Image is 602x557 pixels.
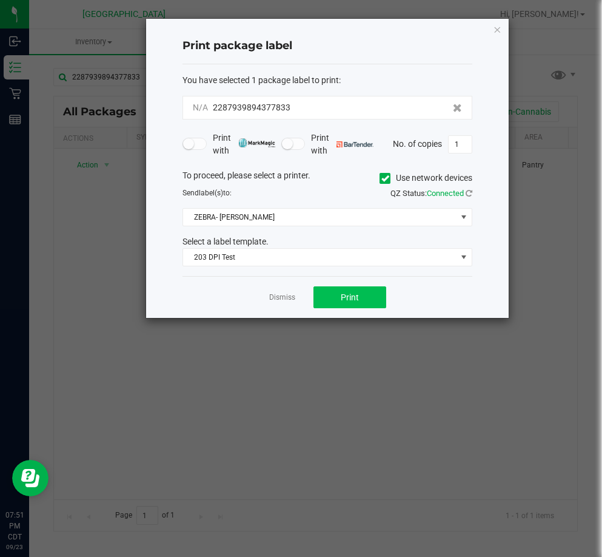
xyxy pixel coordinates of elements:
span: No. of copies [393,138,442,148]
span: You have selected 1 package label to print [182,75,339,85]
span: QZ Status: [390,189,472,198]
iframe: Resource center [12,460,48,496]
h4: Print package label [182,38,472,54]
div: Select a label template. [173,235,481,248]
div: : [182,74,472,87]
span: ZEBRA- [PERSON_NAME] [183,209,457,226]
span: N/A [193,103,208,112]
span: Send to: [182,189,232,197]
label: Use network devices [380,172,472,184]
span: Print with [213,132,275,157]
span: Connected [427,189,464,198]
span: 2287939894377833 [213,103,290,112]
img: bartender.png [336,141,373,147]
span: Print with [311,132,373,157]
div: To proceed, please select a printer. [173,169,481,187]
img: mark_magic_cybra.png [238,138,275,147]
a: Dismiss [269,292,295,303]
span: Print [341,292,359,302]
span: label(s) [199,189,223,197]
button: Print [313,286,386,308]
span: 203 DPI Test [183,249,457,266]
